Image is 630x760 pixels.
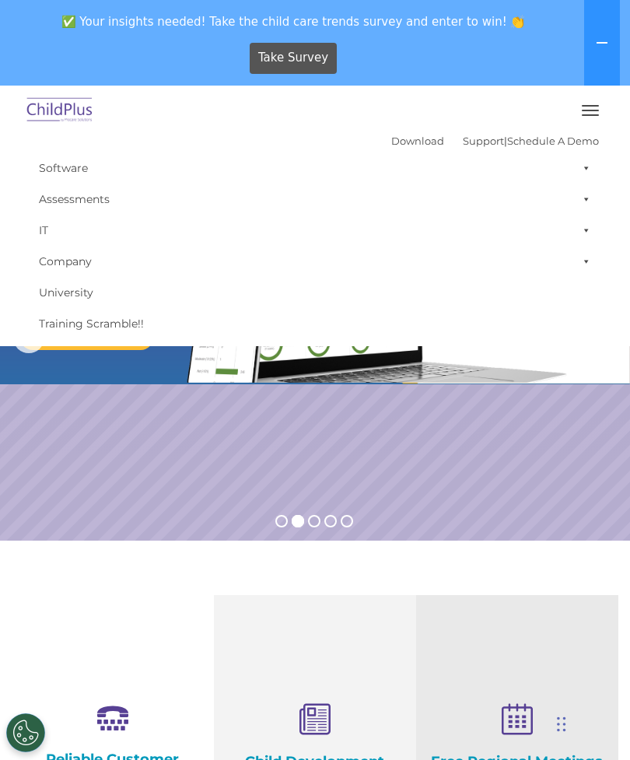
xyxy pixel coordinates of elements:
[6,6,581,37] span: ✅ Your insights needed! Take the child care trends survey and enter to win! 👏
[507,135,599,147] a: Schedule A Demo
[31,184,599,215] a: Assessments
[557,701,566,748] div: Drag
[6,713,45,752] button: Cookies Settings
[31,246,599,277] a: Company
[368,592,630,760] iframe: Chat Widget
[31,308,599,339] a: Training Scramble!!
[250,43,338,74] a: Take Survey
[463,135,504,147] a: Support
[391,135,444,147] a: Download
[31,277,599,308] a: University
[258,44,328,72] span: Take Survey
[23,93,96,129] img: ChildPlus by Procare Solutions
[31,215,599,246] a: IT
[31,152,599,184] a: Software
[391,135,599,147] font: |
